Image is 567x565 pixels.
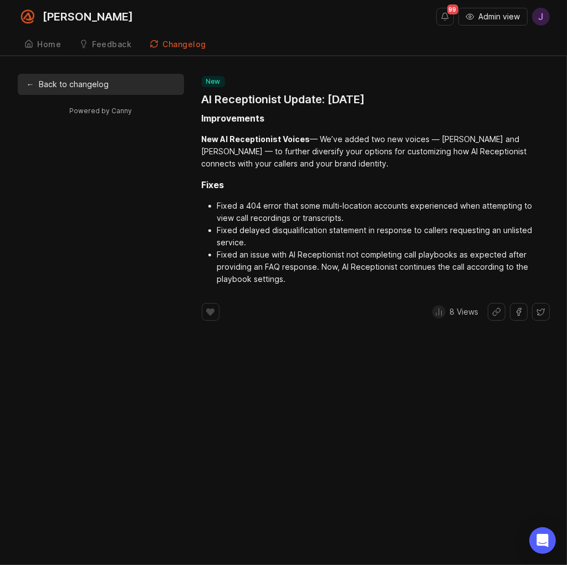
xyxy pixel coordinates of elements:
span: J [538,10,543,23]
a: ←Back to changelog [18,74,184,95]
p: 8 Views [450,306,479,317]
div: ← [27,78,34,90]
button: Notifications [436,8,454,26]
div: New AI Receptionist Voices [202,134,310,144]
img: Smith.ai logo [18,7,38,27]
div: Home [38,41,62,48]
li: Fixed an issue with AI Receptionist not completing call playbooks as expected after providing an ... [217,249,550,285]
li: Fixed delayed disqualification statement in response to callers requesting an unlisted service. [217,224,550,249]
a: AI Receptionist Update: [DATE] [202,92,365,107]
div: Fixes [202,178,224,191]
button: Share link [488,303,505,321]
button: Share on Facebook [510,303,528,321]
a: Changelog [143,33,213,56]
div: Changelog [163,41,207,48]
a: Feedback [73,33,139,56]
span: Admin view [479,11,520,22]
div: Open Intercom Messenger [529,527,556,554]
div: Improvements [202,112,265,125]
div: — We’ve added two new voices — [PERSON_NAME] and [PERSON_NAME] — to further diversify your option... [202,133,550,170]
div: Feedback [93,41,132,48]
button: Admin view [458,8,528,26]
div: [PERSON_NAME] [43,11,134,22]
p: new [206,77,221,86]
button: Share on X [532,303,550,321]
span: 99 [447,4,458,14]
button: J [532,8,550,26]
a: Home [18,33,68,56]
li: Fixed a 404 error that some multi-location accounts experienced when attempting to view call reco... [217,200,550,224]
a: Powered by Canny [68,104,134,117]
